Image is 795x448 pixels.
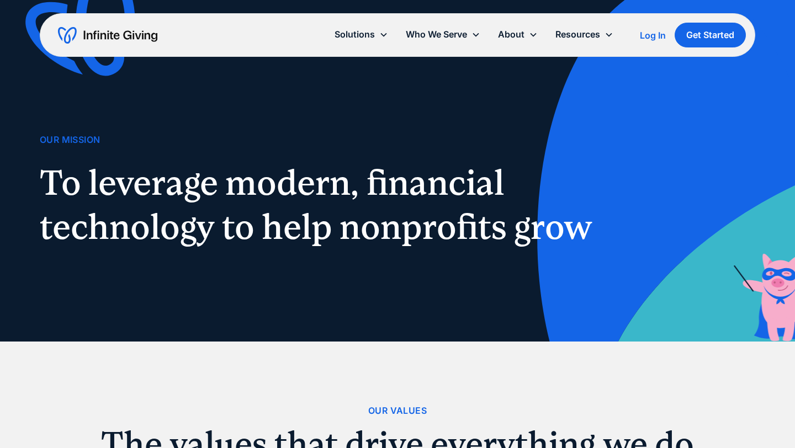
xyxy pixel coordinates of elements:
[326,23,397,46] div: Solutions
[335,27,375,42] div: Solutions
[40,132,100,147] div: Our Mission
[40,161,605,249] h1: To leverage modern, financial technology to help nonprofits grow
[555,27,600,42] div: Resources
[498,27,524,42] div: About
[58,26,157,44] a: home
[406,27,467,42] div: Who We Serve
[397,23,489,46] div: Who We Serve
[547,23,622,46] div: Resources
[640,31,666,40] div: Log In
[675,23,746,47] a: Get Started
[368,403,427,418] div: Our Values
[489,23,547,46] div: About
[640,29,666,42] a: Log In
